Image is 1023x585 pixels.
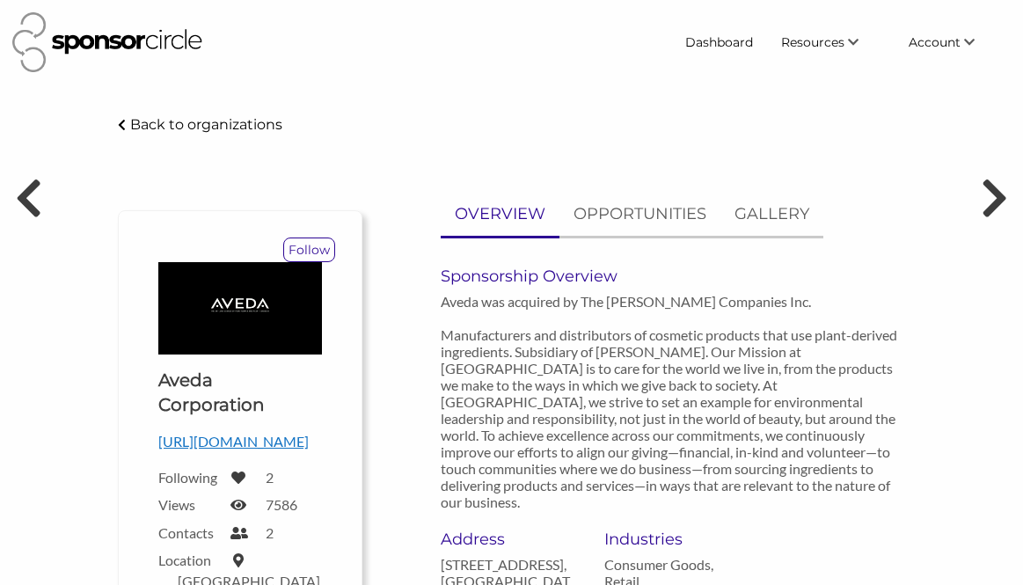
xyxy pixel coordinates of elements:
p: Aveda was acquired by The [PERSON_NAME] Companies Inc. Manufacturers and distributors of cosmetic... [441,293,905,510]
h6: Sponsorship Overview [441,267,905,286]
p: [URL][DOMAIN_NAME] [158,430,322,453]
h1: Aveda Corporation [158,368,322,417]
p: [STREET_ADDRESS], [441,556,578,573]
label: Location [158,552,220,568]
label: Following [158,469,220,486]
p: Follow [284,238,334,261]
img: Aveda, The Estée Lauder Companies Inc. Logo [158,262,322,355]
a: Dashboard [671,26,767,58]
p: GALLERY [734,201,809,227]
label: Contacts [158,524,220,541]
label: 7586 [266,496,297,513]
p: Back to organizations [130,116,282,133]
p: OVERVIEW [455,201,545,227]
p: OPPORTUNITIES [574,201,706,227]
span: Resources [781,34,844,50]
li: Resources [767,26,895,58]
label: 2 [266,469,274,486]
label: Views [158,496,220,513]
h6: Industries [604,530,742,549]
span: Account [909,34,961,50]
h6: Address [441,530,578,549]
li: Account [895,26,1011,58]
img: Sponsor Circle Logo [12,12,202,72]
label: 2 [266,524,274,541]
